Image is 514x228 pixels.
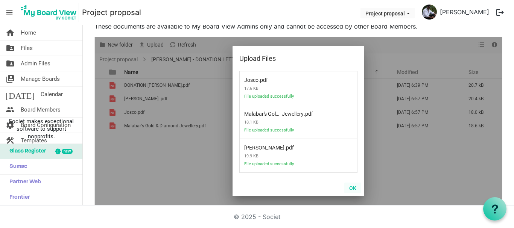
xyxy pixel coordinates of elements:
span: folder_shared [6,56,15,71]
span: Malabar's Gold & Diamond Jewellery.pdf [244,106,304,117]
button: logout [492,5,508,20]
span: Calendar [41,87,63,102]
a: My Board View Logo [18,3,82,22]
span: File uploaded successfully [244,94,323,103]
img: hSUB5Hwbk44obJUHC4p8SpJiBkby1CPMa6WHdO4unjbwNk2QqmooFCj6Eu6u6-Q6MUaBHHRodFmU3PnQOABFnA_thumb.png [422,5,437,20]
span: Frontier [6,190,30,205]
span: people [6,102,15,117]
span: 18.1 KB [244,117,323,128]
button: Project proposal dropdownbutton [360,8,415,18]
button: OK [344,183,361,193]
span: menu [2,5,17,20]
span: Partner Web [6,175,41,190]
span: File uploaded successfully [244,162,323,171]
img: My Board View Logo [18,3,79,22]
span: File uploaded successfully [244,128,323,137]
span: Sumac [6,159,27,174]
span: .pdf [244,72,323,83]
span: [DATE] [6,87,35,102]
span: Glass Register [6,144,46,159]
div: new [62,149,73,154]
span: folder_shared [6,41,15,56]
a: © 2025 - Societ [234,213,280,220]
span: Board Members [21,102,61,117]
span: switch_account [6,71,15,86]
span: Admin Files [21,56,50,71]
span: home [6,25,15,40]
a: [PERSON_NAME] [437,5,492,20]
span: JOS ALUKKAS .pdf [244,140,284,151]
span: Home [21,25,36,40]
span: Manage Boards [21,71,60,86]
p: These documents are available to My Board View Admins only and cannot be accessed by other Board ... [94,22,502,31]
span: 17.6 KB [244,83,323,94]
span: 19.9 KB [244,151,323,162]
span: Files [21,41,33,56]
a: Project proposal [82,5,141,20]
span: Societ makes exceptional software to support nonprofits. [3,118,79,140]
div: Upload Files [239,53,334,64]
span: Josco.pdf [244,72,259,83]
